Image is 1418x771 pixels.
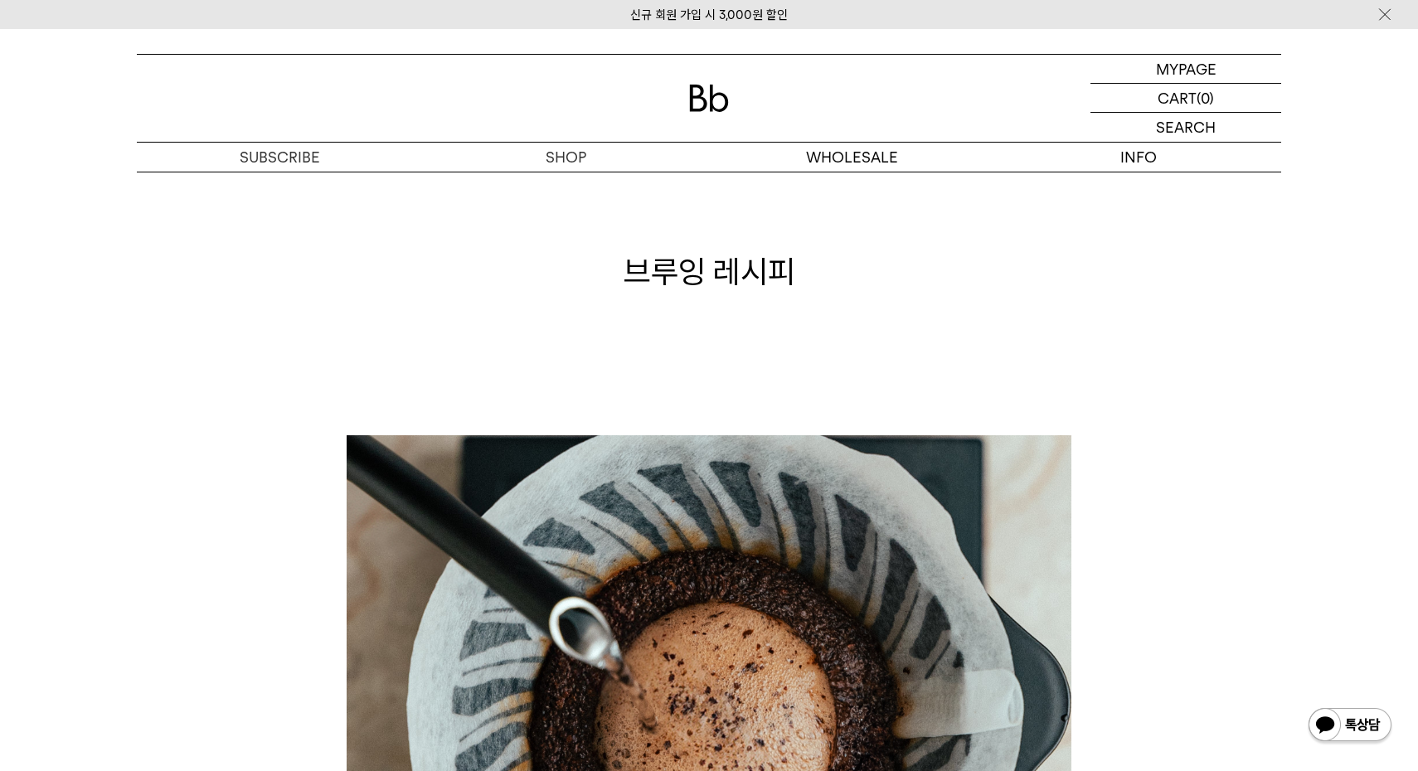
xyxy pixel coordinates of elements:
p: SEARCH [1156,113,1216,142]
p: INFO [995,143,1281,172]
p: MYPAGE [1156,55,1216,83]
a: CART (0) [1090,84,1281,113]
a: SUBSCRIBE [137,143,423,172]
h1: 브루잉 레시피 [137,250,1281,293]
a: 신규 회원 가입 시 3,000원 할인 [630,7,788,22]
p: (0) [1197,84,1214,112]
a: SHOP [423,143,709,172]
img: 로고 [689,85,729,112]
img: 카카오톡 채널 1:1 채팅 버튼 [1307,706,1393,746]
p: WHOLESALE [709,143,995,172]
p: CART [1158,84,1197,112]
a: MYPAGE [1090,55,1281,84]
